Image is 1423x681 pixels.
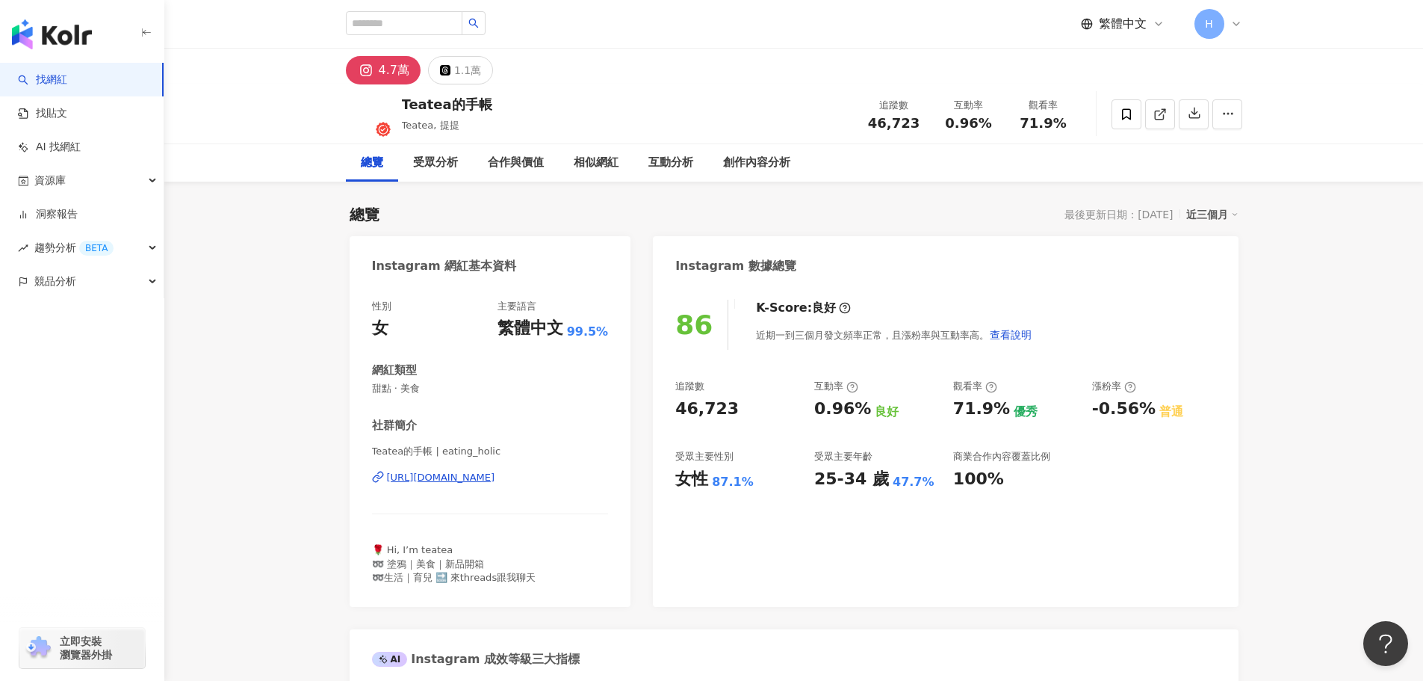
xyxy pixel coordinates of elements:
div: 相似網紅 [574,154,619,172]
button: 4.7萬 [346,56,421,84]
span: 71.9% [1020,116,1066,131]
div: 合作與價值 [488,154,544,172]
div: 近期一到三個月發文頻率正常，且漲粉率與互動率高。 [756,320,1032,350]
div: 最後更新日期：[DATE] [1064,209,1173,221]
div: 47.7% [893,474,934,490]
div: 總覽 [350,204,379,225]
div: 主要語言 [497,300,536,313]
div: Instagram 數據總覽 [675,258,796,274]
div: 總覽 [361,154,383,172]
img: chrome extension [24,636,53,660]
span: 繁體中文 [1099,16,1147,32]
div: 受眾主要性別 [675,450,734,463]
div: 互動率 [940,98,997,113]
div: 女 [372,317,388,340]
a: chrome extension立即安裝 瀏覽器外掛 [19,628,145,668]
div: 受眾主要年齡 [814,450,872,463]
div: 良好 [812,300,836,316]
div: 漲粉率 [1092,380,1136,393]
div: 100% [953,468,1004,491]
span: 0.96% [945,116,991,131]
a: 找貼文 [18,106,67,121]
div: 性別 [372,300,391,313]
a: search找網紅 [18,73,67,87]
div: AI [372,652,408,667]
div: 女性 [675,468,708,491]
div: Teatea的手帳 [402,95,492,114]
div: Instagram 成效等級三大指標 [372,651,580,668]
div: 網紅類型 [372,363,417,378]
div: 71.9% [953,398,1010,421]
div: 良好 [875,404,899,420]
div: 近三個月 [1186,205,1238,224]
img: KOL Avatar [346,92,391,137]
button: 查看說明 [989,320,1032,350]
img: logo [12,19,92,49]
div: -0.56% [1092,398,1156,421]
span: 競品分析 [34,265,76,298]
a: 洞察報告 [18,207,78,222]
span: 資源庫 [34,164,66,197]
div: 普通 [1159,404,1183,420]
div: 創作內容分析 [723,154,790,172]
div: 繁體中文 [497,317,563,340]
div: 商業合作內容覆蓋比例 [953,450,1050,463]
span: search [468,18,479,28]
div: 社群簡介 [372,418,417,434]
div: 受眾分析 [413,154,458,172]
div: 25-34 歲 [814,468,889,491]
span: 趨勢分析 [34,231,114,265]
div: 觀看率 [953,380,997,393]
span: 立即安裝 瀏覽器外掛 [60,635,112,662]
div: 觀看率 [1015,98,1072,113]
div: BETA [79,241,114,256]
div: K-Score : [756,300,851,316]
span: H [1205,16,1213,32]
span: Teatea的手帳 | eating_holic [372,445,609,458]
span: 查看說明 [990,329,1032,341]
div: 4.7萬 [379,60,409,81]
button: 1.1萬 [428,56,493,84]
div: 互動分析 [648,154,693,172]
div: 追蹤數 [675,380,704,393]
div: 87.1% [712,474,754,490]
div: Instagram 網紅基本資料 [372,258,517,274]
span: 99.5% [567,324,609,340]
div: 0.96% [814,398,871,421]
span: Teatea, 提提 [402,120,459,131]
span: 46,723 [868,115,920,131]
div: 1.1萬 [454,60,481,81]
div: 優秀 [1014,404,1038,420]
a: AI 找網紅 [18,140,81,155]
div: 追蹤數 [866,98,923,113]
div: 互動率 [814,380,858,393]
div: [URL][DOMAIN_NAME] [387,471,495,484]
span: 甜點 · 美食 [372,382,609,395]
a: [URL][DOMAIN_NAME] [372,471,609,484]
div: 86 [675,309,713,340]
span: rise [18,243,28,253]
iframe: Help Scout Beacon - Open [1363,621,1408,666]
div: 46,723 [675,398,739,421]
span: 🌹 Hi, I’m teatea ➿ 塗鴉｜美食｜新品開箱 ➿生活｜育兒 🔜 來threads跟我聊天 [372,544,536,582]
